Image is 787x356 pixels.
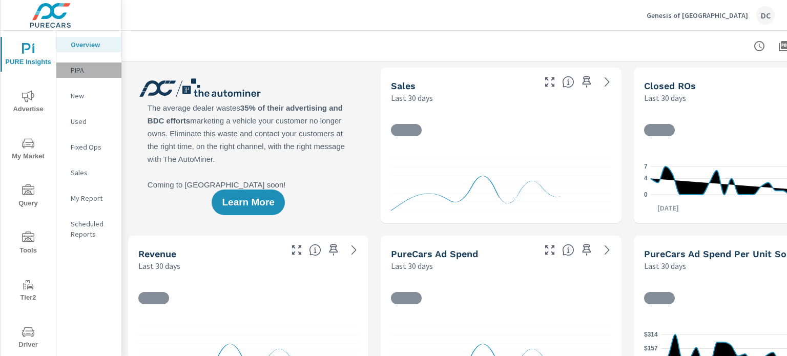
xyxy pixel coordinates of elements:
span: My Market [4,137,53,162]
p: Last 30 days [644,260,686,272]
span: Tier2 [4,279,53,304]
div: DC [756,6,775,25]
p: Last 30 days [138,260,180,272]
div: Scheduled Reports [56,216,121,242]
div: Overview [56,37,121,52]
div: Fixed Ops [56,139,121,155]
a: See more details in report [599,242,615,258]
p: New [71,91,113,101]
span: Learn More [222,198,274,207]
a: See more details in report [599,74,615,90]
span: PURE Insights [4,43,53,68]
h5: Closed ROs [644,80,696,91]
div: My Report [56,191,121,206]
p: Scheduled Reports [71,219,113,239]
p: Sales [71,167,113,178]
span: Driver [4,326,53,351]
p: [DATE] [650,203,686,213]
div: Used [56,114,121,129]
p: Last 30 days [644,92,686,104]
h5: Sales [391,80,416,91]
div: PIPA [56,62,121,78]
span: Total cost of media for all PureCars channels for the selected dealership group over the selected... [562,244,574,256]
span: Tools [4,232,53,257]
text: $157 [644,345,658,352]
p: Last 30 days [391,260,433,272]
button: Learn More [212,190,284,215]
p: Used [71,116,113,127]
h5: Revenue [138,248,176,259]
span: Query [4,184,53,210]
span: Save this to your personalized report [578,74,595,90]
div: Sales [56,165,121,180]
div: New [56,88,121,103]
span: Save this to your personalized report [325,242,342,258]
p: Genesis of [GEOGRAPHIC_DATA] [647,11,748,20]
text: 7 [644,163,648,170]
p: My Report [71,193,113,203]
p: Fixed Ops [71,142,113,152]
p: Last 30 days [391,92,433,104]
button: Make Fullscreen [542,242,558,258]
span: Total sales revenue over the selected date range. [Source: This data is sourced from the dealer’s... [309,244,321,256]
button: Make Fullscreen [542,74,558,90]
button: Make Fullscreen [288,242,305,258]
p: Overview [71,39,113,50]
span: Advertise [4,90,53,115]
text: 0 [644,191,648,198]
text: $314 [644,331,658,338]
span: Number of vehicles sold by the dealership over the selected date range. [Source: This data is sou... [562,76,574,88]
span: Save this to your personalized report [578,242,595,258]
a: See more details in report [346,242,362,258]
h5: PureCars Ad Spend [391,248,478,259]
p: PIPA [71,65,113,75]
text: 4 [644,175,648,182]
